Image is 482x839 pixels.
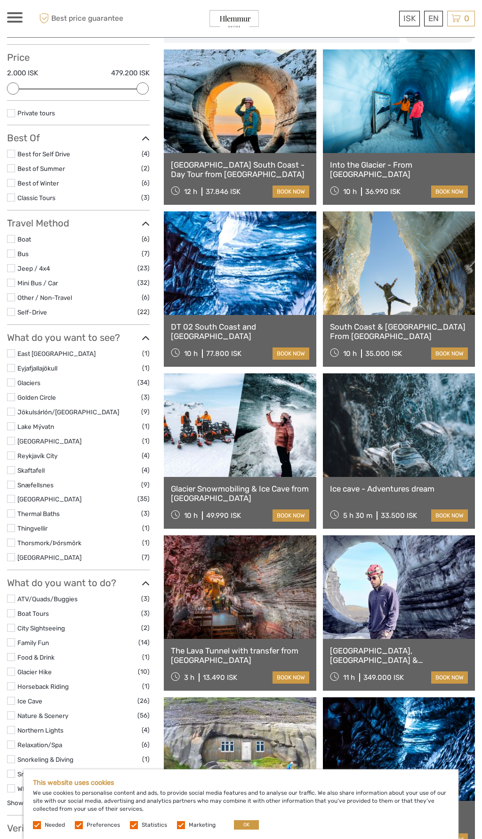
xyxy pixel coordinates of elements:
[363,673,404,682] div: 349.000 ISK
[17,595,78,603] a: ATV/Quads/Buggies
[365,349,402,358] div: 35.000 ISK
[17,697,42,705] a: Ice Cave
[17,250,29,258] a: Bus
[137,377,150,388] span: (34)
[184,511,198,520] span: 10 h
[431,509,468,522] a: book now
[431,671,468,684] a: book now
[142,348,150,359] span: (1)
[142,739,150,750] span: (6)
[17,683,69,690] a: Horseback Riding
[365,187,401,196] div: 36.990 ISK
[17,554,81,561] a: [GEOGRAPHIC_DATA]
[17,279,58,287] a: Mini Bus / Car
[141,479,150,490] span: (9)
[203,673,237,682] div: 13.490 ISK
[142,436,150,446] span: (1)
[137,695,150,706] span: (26)
[37,11,124,26] span: Best price guarantee
[17,165,65,172] a: Best of Summer
[142,450,150,461] span: (4)
[17,179,59,187] a: Best of Winter
[7,218,150,229] h3: Travel Method
[7,799,31,807] a: Show all
[142,552,150,563] span: (7)
[343,673,355,682] span: 11 h
[17,624,65,632] a: City Sightseeing
[7,823,150,834] h3: Verified Operators
[142,681,150,692] span: (1)
[142,421,150,432] span: (1)
[17,639,49,646] a: Family Fun
[171,160,309,179] a: [GEOGRAPHIC_DATA] South Coast - Day Tour from [GEOGRAPHIC_DATA]
[137,493,150,504] span: (35)
[142,821,167,829] label: Statistics
[141,508,150,519] span: (3)
[184,673,194,682] span: 3 h
[142,292,150,303] span: (6)
[17,712,68,719] a: Nature & Scenery
[17,510,60,517] a: Thermal Baths
[206,349,241,358] div: 77.800 ISK
[7,52,150,63] h3: Price
[171,646,309,665] a: The Lava Tunnel with transfer from [GEOGRAPHIC_DATA]
[7,332,150,343] h3: What do you want to see?
[111,68,150,78] label: 479.200 ISK
[142,754,150,765] span: (1)
[17,364,57,372] a: Eyjafjallajökull
[142,177,150,188] span: (6)
[273,671,309,684] a: book now
[343,349,357,358] span: 10 h
[17,610,49,617] a: Boat Tours
[142,537,150,548] span: (1)
[17,481,54,489] a: Snæfellsnes
[142,768,150,779] span: (6)
[431,347,468,360] a: book now
[171,322,309,341] a: DT 02 South Coast and [GEOGRAPHIC_DATA]
[330,646,468,665] a: [GEOGRAPHIC_DATA], [GEOGRAPHIC_DATA] & [GEOGRAPHIC_DATA] Private
[17,394,56,401] a: Golden Circle
[184,187,197,196] span: 12 h
[87,821,120,829] label: Preferences
[141,392,150,403] span: (3)
[137,263,150,274] span: (23)
[273,347,309,360] a: book now
[330,160,468,179] a: Into the Glacier - From [GEOGRAPHIC_DATA]
[463,14,471,23] span: 0
[17,524,48,532] a: Thingvellir
[17,770,54,778] a: Snowmobile
[142,148,150,159] span: (4)
[33,779,449,787] h5: This website uses cookies
[17,785,63,792] a: Whale Watching
[17,495,81,503] a: [GEOGRAPHIC_DATA]
[17,350,96,357] a: East [GEOGRAPHIC_DATA]
[17,653,55,661] a: Food & Drink
[207,7,262,30] img: General Info:
[17,235,31,243] a: Boat
[431,186,468,198] a: book now
[184,349,198,358] span: 10 h
[137,710,150,721] span: (56)
[138,637,150,648] span: (14)
[17,379,40,387] a: Glaciers
[343,187,357,196] span: 10 h
[142,363,150,373] span: (1)
[24,769,458,839] div: We use cookies to personalise content and ads, to provide social media features and to analyse ou...
[17,265,50,272] a: Jeep / 4x4
[330,322,468,341] a: South Coast & [GEOGRAPHIC_DATA] From [GEOGRAPHIC_DATA]
[141,608,150,619] span: (3)
[17,109,55,117] a: Private tours
[403,14,416,23] span: ISK
[7,577,150,589] h3: What do you want to do?
[17,452,57,460] a: Reykjavík City
[17,308,47,316] a: Self-Drive
[142,523,150,533] span: (1)
[206,511,241,520] div: 49.990 ISK
[17,741,62,749] a: Relaxation/Spa
[17,294,72,301] a: Other / Non-Travel
[142,652,150,662] span: (1)
[424,11,443,26] div: EN
[45,821,65,829] label: Needed
[137,277,150,288] span: (32)
[17,150,70,158] a: Best for Self Drive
